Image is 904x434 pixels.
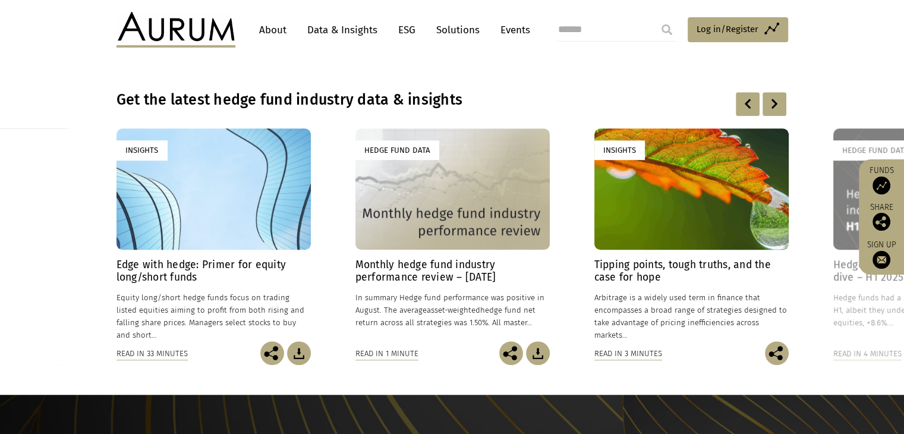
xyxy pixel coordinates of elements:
a: Insights Edge with hedge: Primer for equity long/short funds Equity long/short hedge funds focus ... [116,128,311,341]
p: In summary Hedge fund performance was positive in August. The average hedge fund net return acros... [355,291,550,329]
div: Read in 1 minute [355,347,418,360]
h4: Edge with hedge: Primer for equity long/short funds [116,259,311,284]
img: Download Article [287,341,311,365]
a: Hedge Fund Data Monthly hedge fund industry performance review – [DATE] In summary Hedge fund per... [355,128,550,341]
a: ESG [392,19,421,41]
img: Share this post [765,341,789,365]
div: Read in 4 minutes [833,347,902,360]
img: Share this post [499,341,523,365]
span: asset-weighted [427,306,480,315]
span: Log in/Register [697,22,758,36]
div: Insights [594,140,645,160]
img: Sign up to our newsletter [872,251,890,269]
h4: Monthly hedge fund industry performance review – [DATE] [355,259,550,284]
a: Log in/Register [688,17,788,42]
input: Submit [655,18,679,42]
div: Share [865,203,898,231]
p: Equity long/short hedge funds focus on trading listed equities aiming to profit from both rising ... [116,291,311,342]
div: Read in 3 minutes [594,347,662,360]
img: Aurum [116,12,235,48]
div: Insights [116,140,167,160]
div: Hedge Fund Data [355,140,439,160]
img: Access Funds [872,177,890,194]
img: Download Article [526,341,550,365]
p: Arbitrage is a widely used term in finance that encompasses a broad range of strategies designed ... [594,291,789,342]
div: Read in 33 minutes [116,347,188,360]
img: Share this post [260,341,284,365]
a: About [253,19,292,41]
a: Solutions [430,19,486,41]
a: Funds [865,165,898,194]
h4: Tipping points, tough truths, and the case for hope [594,259,789,284]
a: Insights Tipping points, tough truths, and the case for hope Arbitrage is a widely used term in f... [594,128,789,341]
a: Sign up [865,240,898,269]
a: Data & Insights [301,19,383,41]
h3: Get the latest hedge fund industry data & insights [116,91,635,109]
a: Events [494,19,530,41]
img: Share this post [872,213,890,231]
